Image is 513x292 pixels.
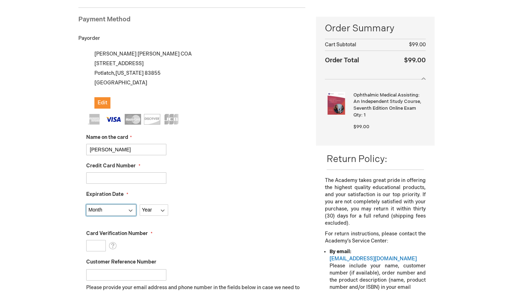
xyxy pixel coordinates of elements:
span: 1 [364,112,366,118]
strong: Ophthalmic Medical Assisting: An Independent Study Course, Seventh Edition Online Exam [353,92,424,112]
strong: Order Total [325,55,359,65]
img: JCB [163,114,180,125]
input: Card Verification Number [86,240,106,251]
p: The Academy takes great pride in offering the highest quality educational products, and your sati... [325,177,426,227]
button: Edit [94,97,110,109]
span: Card Verification Number [86,230,148,236]
span: Expiration Date [86,191,124,197]
span: [US_STATE] [115,70,144,76]
img: Discover [144,114,160,125]
li: Please include your name, customer number (if available), order number and the product descriptio... [330,248,426,291]
img: Visa [105,114,122,125]
img: MasterCard [125,114,141,125]
div: [PERSON_NAME] [PERSON_NAME] COA [STREET_ADDRESS] Potlatch , 83855 [GEOGRAPHIC_DATA] [86,49,305,109]
span: Customer Reference Number [86,259,156,265]
span: Qty [353,112,361,118]
img: American Express [86,114,103,125]
img: Ophthalmic Medical Assisting: An Independent Study Course, Seventh Edition Online Exam [325,92,348,115]
span: $99.00 [404,57,426,64]
strong: By email: [330,249,351,255]
a: [EMAIL_ADDRESS][DOMAIN_NAME] [330,256,417,262]
span: Payorder [78,35,100,41]
input: Credit Card Number [86,172,166,184]
span: Return Policy: [327,154,387,165]
span: Edit [98,100,107,106]
span: Order Summary [325,22,426,39]
span: $99.00 [353,124,369,130]
div: Payment Method [78,15,305,28]
th: Cart Subtotal [325,39,389,51]
span: Name on the card [86,134,128,140]
span: Credit Card Number [86,163,136,169]
p: For return instructions, please contact the Academy’s Service Center: [325,230,426,245]
span: $99.00 [409,42,426,48]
